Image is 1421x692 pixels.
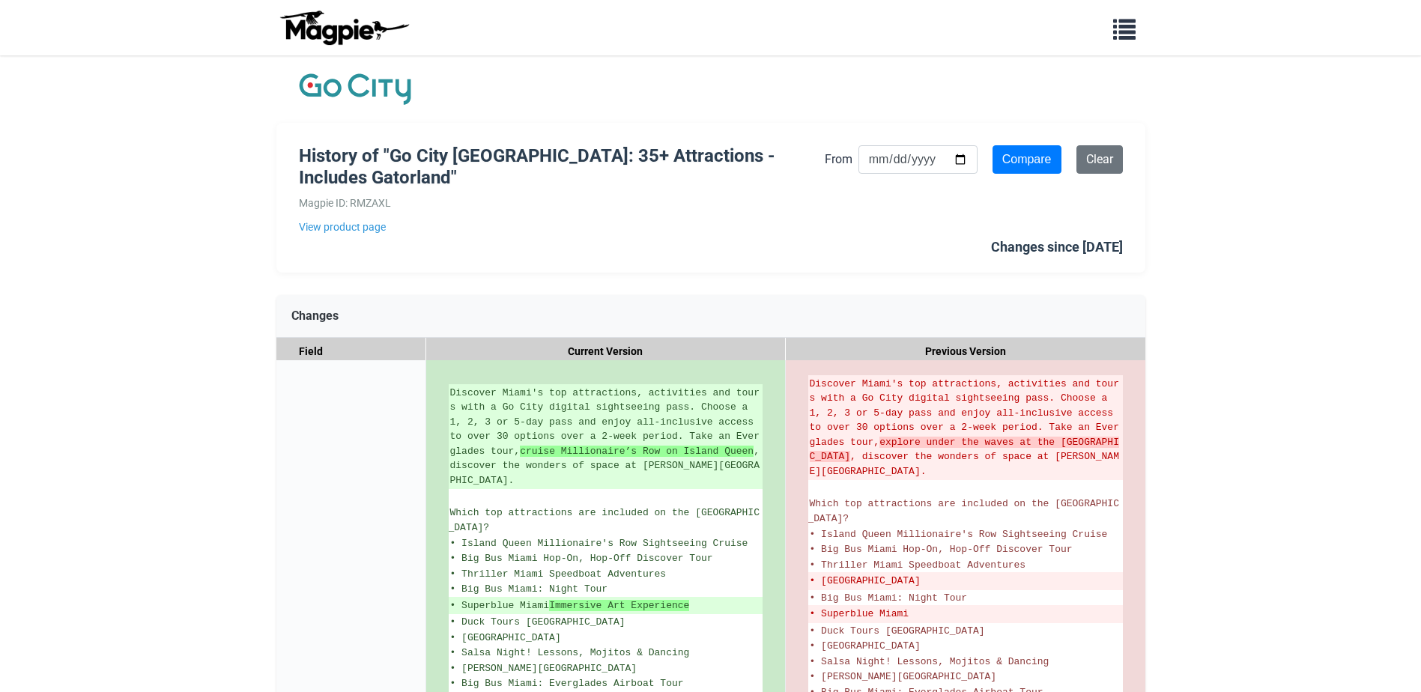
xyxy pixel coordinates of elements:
span: • Thriller Miami Speedboat Adventures [450,568,667,580]
h1: History of "Go City [GEOGRAPHIC_DATA]: 35+ Attractions - Includes Gatorland" [299,145,825,189]
span: • Big Bus Miami Hop-On, Hop-Off Discover Tour [450,553,713,564]
span: • Duck Tours [GEOGRAPHIC_DATA] [810,625,985,637]
span: • [GEOGRAPHIC_DATA] [450,632,561,643]
input: Compare [993,145,1061,174]
span: • Duck Tours [GEOGRAPHIC_DATA] [450,616,625,628]
div: Field [276,338,426,365]
span: • [PERSON_NAME][GEOGRAPHIC_DATA] [450,663,637,674]
del: • [GEOGRAPHIC_DATA] [810,574,1121,589]
div: Changes since [DATE] [991,237,1123,258]
span: • Salsa Night! Lessons, Mojitos & Dancing [450,647,690,658]
span: • Salsa Night! Lessons, Mojitos & Dancing [810,656,1049,667]
strong: cruise Millionaire’s Row on Island Queen [520,446,754,457]
img: Company Logo [299,70,411,108]
span: Which top attractions are included on the [GEOGRAPHIC_DATA]? [808,498,1119,525]
div: Magpie ID: RMZAXL [299,195,825,211]
div: Previous Version [786,338,1145,365]
div: Changes [276,295,1145,338]
span: • Island Queen Millionaire's Row Sightseeing Cruise [450,538,748,549]
del: Discover Miami's top attractions, activities and tours with a Go City digital sightseeing pass. C... [810,377,1121,479]
div: Current Version [426,338,786,365]
ins: Discover Miami's top attractions, activities and tours with a Go City digital sightseeing pass. C... [450,386,761,488]
del: • Superblue Miami [810,607,1121,622]
span: • Big Bus Miami: Night Tour [810,592,968,604]
ins: • Superblue Miami [450,598,761,613]
a: View product page [299,219,825,235]
span: • Big Bus Miami: Everglades Airboat Tour [450,678,684,689]
a: Clear [1076,145,1123,174]
span: • Thriller Miami Speedboat Adventures [810,559,1026,571]
strong: Immersive Art Experience [549,600,689,611]
span: Which top attractions are included on the [GEOGRAPHIC_DATA]? [449,507,760,534]
span: • Big Bus Miami Hop-On, Hop-Off Discover Tour [810,544,1073,555]
strong: explore under the waves at the [GEOGRAPHIC_DATA] [810,437,1119,463]
span: • [PERSON_NAME][GEOGRAPHIC_DATA] [810,671,997,682]
img: logo-ab69f6fb50320c5b225c76a69d11143b.png [276,10,411,46]
span: • [GEOGRAPHIC_DATA] [810,640,921,652]
span: • Island Queen Millionaire's Row Sightseeing Cruise [810,529,1108,540]
span: • Big Bus Miami: Night Tour [450,583,608,595]
label: From [825,150,852,169]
